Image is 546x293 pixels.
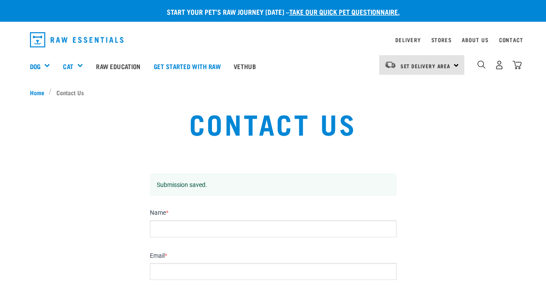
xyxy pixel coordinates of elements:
[227,49,262,83] a: Vethub
[462,38,488,41] a: About Us
[495,60,504,70] img: user.png
[30,61,40,71] a: Dog
[30,88,44,97] span: Home
[395,38,420,41] a: Delivery
[30,88,516,97] nav: breadcrumbs
[107,107,440,139] h1: Contact Us
[384,61,396,69] img: van-moving.png
[499,38,523,41] a: Contact
[89,49,147,83] a: Raw Education
[63,61,73,71] a: Cat
[431,38,452,41] a: Stores
[289,10,400,13] a: take our quick pet questionnaire.
[400,64,451,67] span: Set Delivery Area
[150,209,397,217] label: Name
[157,180,390,189] p: Submission saved.
[30,32,124,47] img: Raw Essentials Logo
[150,252,397,260] label: Email
[477,60,486,69] img: home-icon-1@2x.png
[513,60,522,70] img: home-icon@2x.png
[147,49,227,83] a: Get started with Raw
[23,29,523,51] nav: dropdown navigation
[30,88,49,97] a: Home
